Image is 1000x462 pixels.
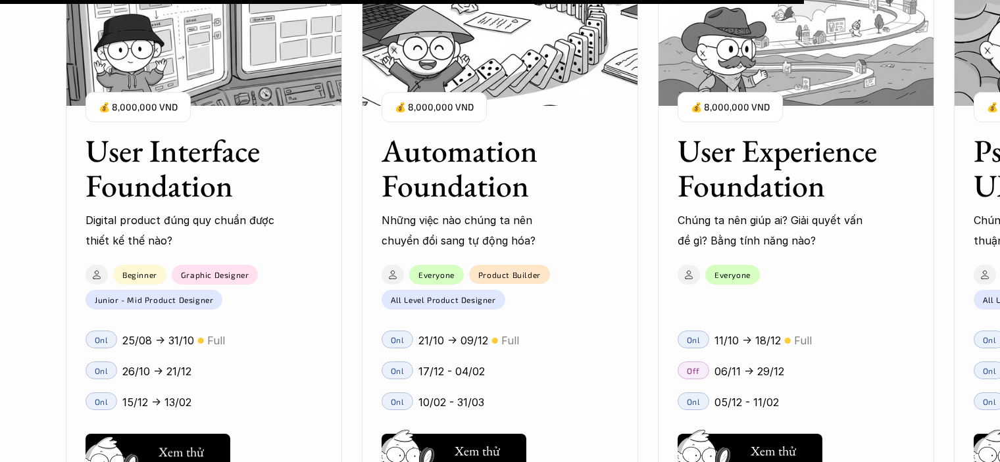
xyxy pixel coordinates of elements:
p: 💰 8,000,000 VND [395,99,474,116]
p: 💰 8,000,000 VND [691,99,770,116]
p: Onl [95,397,109,406]
p: Onl [95,335,109,344]
p: Digital product đúng quy chuẩn được thiết kế thế nào? [86,210,276,250]
h5: Xem thử [159,443,204,461]
p: Beginner [122,270,157,279]
h3: User Experience Foundation [678,133,882,203]
h3: User Interface Foundation [86,133,289,203]
p: Off [687,366,700,375]
p: Chúng ta nên giúp ai? Giải quyết vấn đề gì? Bằng tính năng nào? [678,210,868,250]
p: Onl [687,397,701,406]
p: 06/11 -> 29/12 [714,361,784,381]
p: 💰 8,000,000 VND [99,99,178,116]
h5: Xem thử [751,442,796,460]
h5: Xem thử [455,442,500,460]
p: Onl [983,335,997,344]
p: Junior - Mid Product Designer [95,295,213,304]
p: Onl [391,366,405,375]
p: Product Builder [478,270,541,279]
p: Những việc nào chúng ta nên chuyển đổi sang tự động hóa? [382,210,572,250]
p: 17/12 - 04/02 [418,361,485,381]
p: Full [501,331,519,350]
h3: Automation Foundation [382,133,586,203]
p: Onl [983,397,997,406]
p: All Level Product Designer [391,295,496,304]
p: Onl [391,397,405,406]
p: Everyone [418,270,455,279]
p: 10/02 - 31/03 [418,392,484,412]
p: 25/08 -> 31/10 [122,331,194,350]
p: 🟡 [784,336,791,346]
p: Onl [391,335,405,344]
p: 11/10 -> 18/12 [714,331,781,350]
p: 21/10 -> 09/12 [418,331,488,350]
p: 🟡 [491,336,498,346]
p: Onl [95,366,109,375]
p: 26/10 -> 21/12 [122,361,191,381]
p: Everyone [714,270,751,279]
p: Graphic Designer [181,270,249,279]
p: Full [207,331,225,350]
p: 15/12 -> 13/02 [122,392,191,412]
p: Onl [983,366,997,375]
p: Onl [687,335,701,344]
p: 05/12 - 11/02 [714,392,779,412]
p: 🟡 [197,336,204,346]
p: Full [794,331,812,350]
